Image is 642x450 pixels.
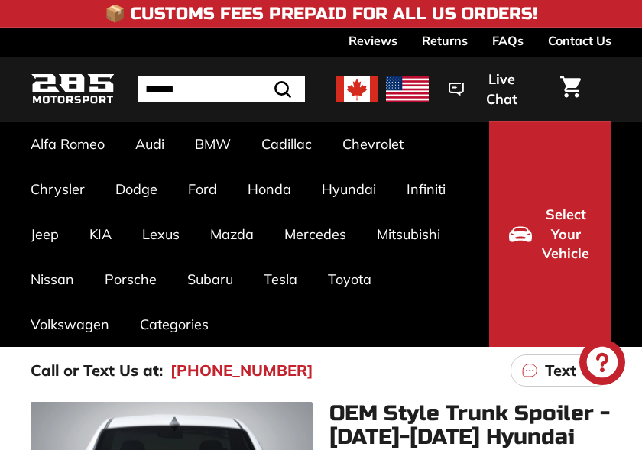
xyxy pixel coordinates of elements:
a: Mercedes [269,212,362,257]
a: Chevrolet [327,121,419,167]
a: Contact Us [548,28,611,53]
a: Hyundai [306,167,391,212]
a: BMW [180,121,246,167]
a: Porsche [89,257,172,302]
a: Nissan [15,257,89,302]
a: Lexus [127,212,195,257]
a: Chrysler [15,167,100,212]
a: Volkswagen [15,302,125,347]
button: Live Chat [429,60,551,118]
p: Call or Text Us at: [31,359,163,382]
a: Text Us [511,354,611,387]
a: Honda [232,167,306,212]
h4: 📦 Customs Fees Prepaid for All US Orders! [105,5,537,23]
a: Categories [125,302,224,347]
span: Live Chat [472,70,531,108]
a: [PHONE_NUMBER] [170,359,313,382]
img: Logo_285_Motorsport_areodynamics_components [31,71,115,107]
a: Dodge [100,167,173,212]
a: Infiniti [391,167,461,212]
a: FAQs [492,28,524,53]
a: Reviews [349,28,397,53]
a: Cart [551,63,590,115]
p: Text Us [545,359,600,382]
a: Cadillac [246,121,327,167]
a: Tesla [248,257,313,302]
a: Jeep [15,212,74,257]
a: Ford [173,167,232,212]
span: Select Your Vehicle [540,205,592,264]
a: Alfa Romeo [15,121,120,167]
a: Mazda [195,212,269,257]
a: Returns [422,28,468,53]
input: Search [138,76,305,102]
inbox-online-store-chat: Shopify online store chat [575,339,630,389]
a: Subaru [172,257,248,302]
a: KIA [74,212,127,257]
a: Toyota [313,257,387,302]
a: Audi [120,121,180,167]
button: Select Your Vehicle [489,121,611,347]
a: Mitsubishi [362,212,456,257]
